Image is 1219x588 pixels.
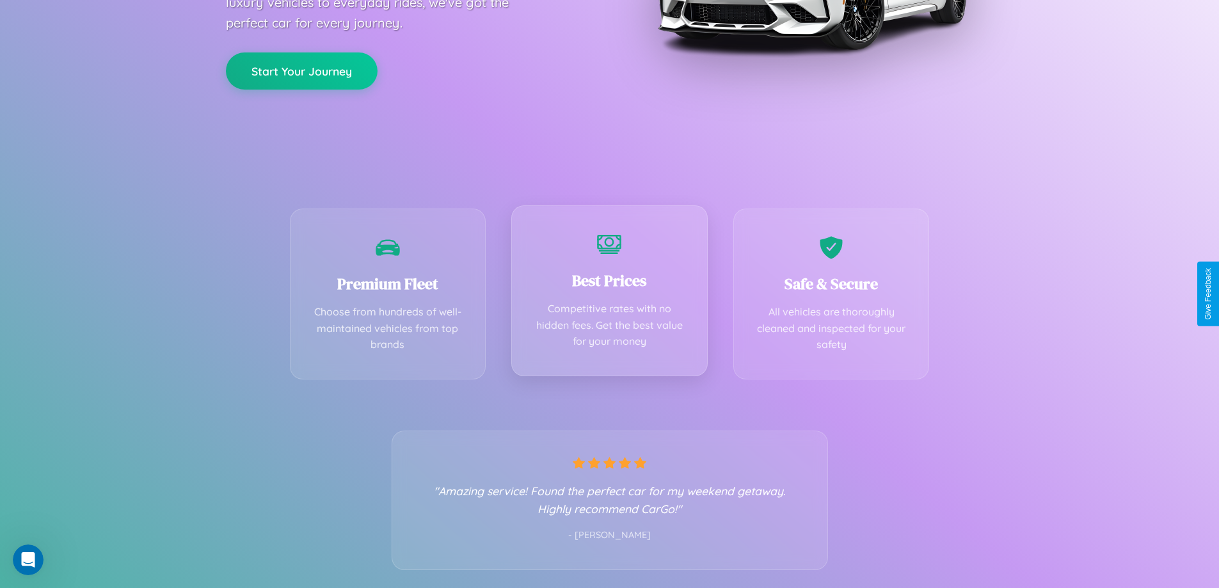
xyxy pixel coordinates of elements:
p: Competitive rates with no hidden fees. Get the best value for your money [531,301,688,350]
div: Give Feedback [1204,268,1213,320]
p: "Amazing service! Found the perfect car for my weekend getaway. Highly recommend CarGo!" [418,482,802,518]
h3: Premium Fleet [310,273,466,294]
h3: Best Prices [531,270,688,291]
button: Start Your Journey [226,52,378,90]
p: All vehicles are thoroughly cleaned and inspected for your safety [753,304,910,353]
iframe: Intercom live chat [13,544,44,575]
h3: Safe & Secure [753,273,910,294]
p: Choose from hundreds of well-maintained vehicles from top brands [310,304,466,353]
p: - [PERSON_NAME] [418,527,802,544]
